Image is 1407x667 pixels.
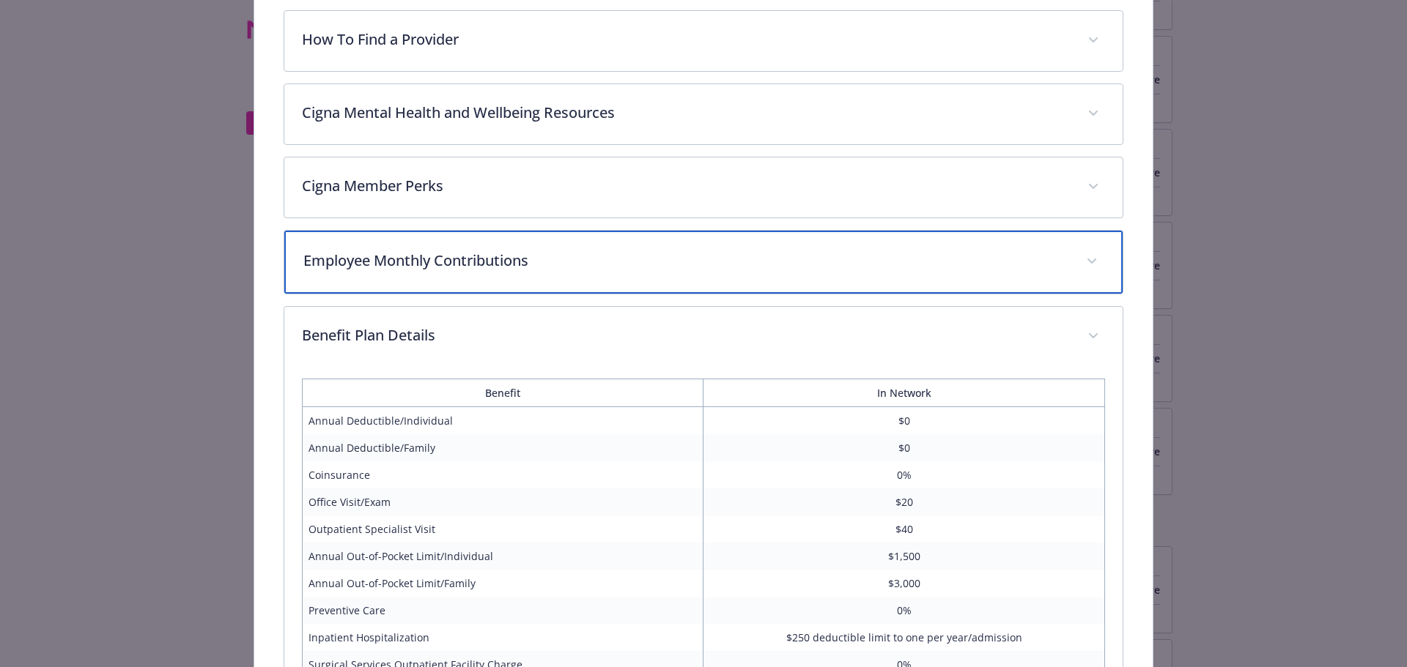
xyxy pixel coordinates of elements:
[284,157,1123,217] div: Cigna Member Perks
[302,324,1071,346] p: Benefit Plan Details
[703,597,1105,624] td: 0%
[302,461,703,488] td: Coinsurance
[703,515,1105,543] td: $40
[302,624,703,651] td: Inpatient Hospitalization
[284,84,1123,144] div: Cigna Mental Health and Wellbeing Resources
[302,515,703,543] td: Outpatient Specialist Visit
[302,543,703,570] td: Annual Out-of-Pocket Limit/Individual
[302,379,703,407] th: Benefit
[302,434,703,461] td: Annual Deductible/Family
[302,102,1071,124] p: Cigna Mental Health and Wellbeing Resources
[302,175,1071,197] p: Cigna Member Perks
[703,570,1105,597] td: $3,000
[703,624,1105,651] td: $250 deductible limit to one per year/admission
[703,407,1105,435] td: $0
[703,543,1105,570] td: $1,500
[284,11,1123,71] div: How To Find a Provider
[302,29,1071,51] p: How To Find a Provider
[284,307,1123,367] div: Benefit Plan Details
[303,250,1069,272] p: Employee Monthly Contributions
[302,407,703,435] td: Annual Deductible/Individual
[302,570,703,597] td: Annual Out-of-Pocket Limit/Family
[302,597,703,624] td: Preventive Care
[703,379,1105,407] th: In Network
[302,488,703,515] td: Office Visit/Exam
[703,461,1105,488] td: 0%
[703,434,1105,461] td: $0
[703,488,1105,515] td: $20
[284,231,1123,294] div: Employee Monthly Contributions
